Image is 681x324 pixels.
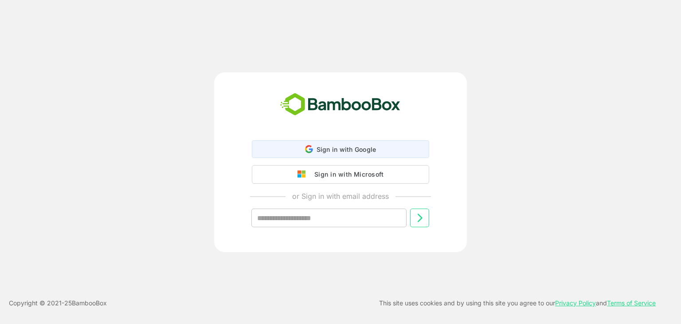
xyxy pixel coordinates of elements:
p: or Sign in with email address [292,191,389,202]
div: Sign in with Microsoft [310,169,384,180]
p: This site uses cookies and by using this site you agree to our and [379,298,656,308]
p: Copyright © 2021- 25 BambooBox [9,298,107,308]
div: Sign in with Google [252,140,429,158]
button: Sign in with Microsoft [252,165,429,184]
a: Terms of Service [607,299,656,307]
a: Privacy Policy [555,299,596,307]
img: google [297,170,310,178]
img: bamboobox [275,90,405,119]
span: Sign in with Google [317,146,376,153]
